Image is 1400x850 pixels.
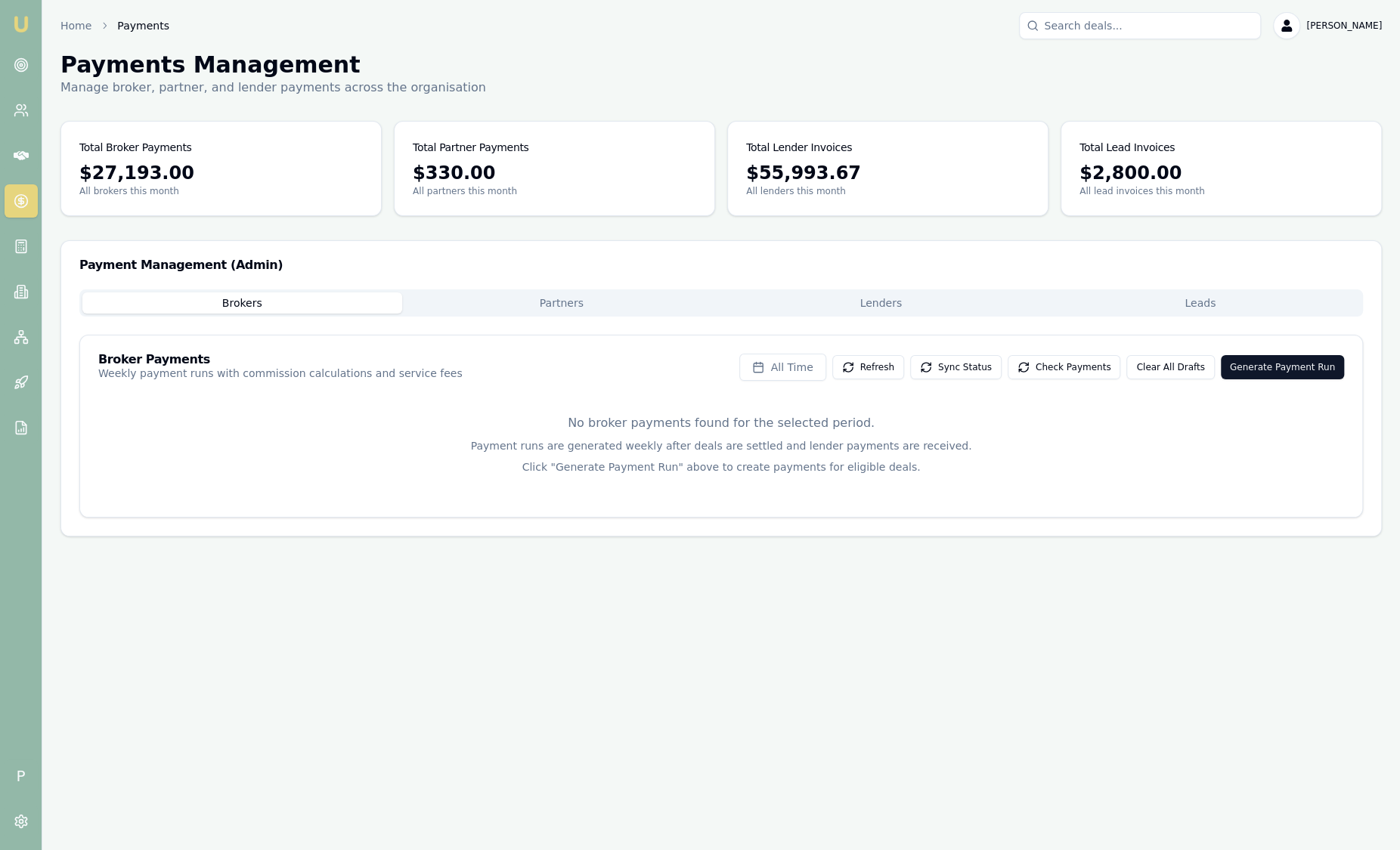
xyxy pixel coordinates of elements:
p: Manage broker, partner, and lender payments across the organisation [60,79,486,97]
p: All brokers this month [79,185,363,197]
div: $27,193.00 [79,161,363,185]
p: All lenders this month [746,185,1030,197]
a: Home [60,18,91,33]
h3: Total Lead Invoices [1079,140,1175,155]
button: Generate Payment Run [1221,355,1344,379]
span: P [5,759,38,793]
img: emu-icon-u.png [12,15,30,33]
button: Brokers [82,292,402,314]
p: Payment runs are generated weekly after deals are settled and lender payments are received. [98,438,1344,453]
button: Refresh [832,355,904,379]
p: No broker payments found for the selected period. [98,414,1344,432]
button: Leads [1041,292,1361,314]
span: Payments [117,18,169,33]
p: All lead invoices this month [1079,185,1363,197]
p: Weekly payment runs with commission calculations and service fees [98,366,463,381]
h3: Total Broker Payments [79,140,191,155]
h3: Broker Payments [98,354,463,366]
button: Lenders [721,292,1041,314]
span: [PERSON_NAME] [1306,20,1382,32]
input: Search deals [1019,12,1261,39]
button: Check Payments [1008,355,1121,379]
div: $2,800.00 [1079,161,1363,185]
button: Partners [402,292,722,314]
div: $55,993.67 [746,161,1030,185]
p: All partners this month [413,185,696,197]
button: Clear All Drafts [1126,355,1214,379]
h3: Payment Management (Admin) [79,259,1363,271]
h3: Total Lender Invoices [746,140,852,155]
span: All Time [770,360,813,375]
div: $330.00 [413,161,696,185]
p: Click "Generate Payment Run" above to create payments for eligible deals. [98,459,1344,474]
h3: Total Partner Payments [413,140,528,155]
nav: breadcrumb [60,18,169,33]
button: Sync Status [910,355,1002,379]
button: All Time [739,354,825,381]
h1: Payments Management [60,51,486,79]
